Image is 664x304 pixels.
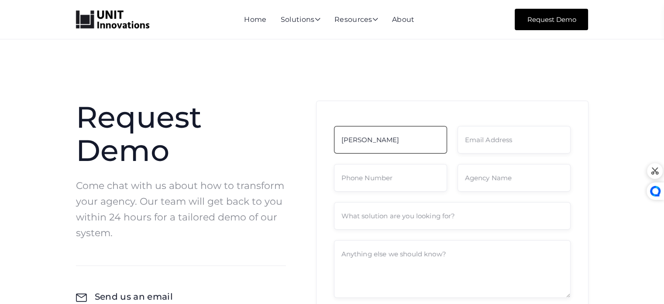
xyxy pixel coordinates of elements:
[76,178,286,241] p: Come chat with us about how to transform your agency. Our team will get back to you within 24 hou...
[334,164,447,192] input: Phone Number
[392,15,415,24] a: About
[281,16,320,24] div: Solutions
[281,16,320,24] div: Solutions
[76,10,149,29] a: home
[372,16,378,23] span: 
[244,15,266,24] a: Home
[334,202,571,230] input: What solution are you looking for?
[334,16,378,24] div: Resources
[458,126,571,154] input: Email Address
[334,126,447,154] input: Full Name
[334,16,378,24] div: Resources
[76,101,286,167] h1: Request Demo
[95,290,235,303] h2: Send us an email
[458,164,571,192] input: Agency Name
[315,16,320,23] span: 
[516,210,664,304] iframe: Chat Widget
[515,9,588,30] a: Request Demo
